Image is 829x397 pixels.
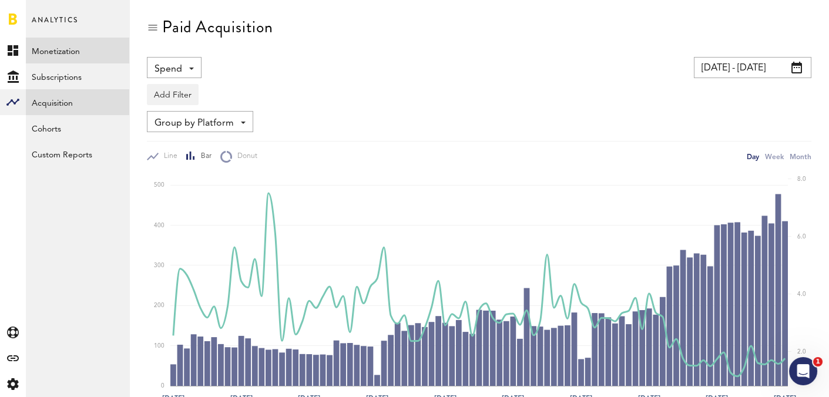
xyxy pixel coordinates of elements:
text: 4.0 [797,291,806,297]
span: Spend [155,59,182,79]
a: Custom Reports [26,141,129,167]
text: 8.0 [797,176,806,182]
a: Cohorts [26,115,129,141]
span: Bar [196,152,212,162]
text: 100 [154,343,165,349]
text: 500 [154,182,165,188]
a: Subscriptions [26,63,129,89]
button: Add Filter [147,84,199,105]
text: 2.0 [797,349,806,355]
a: Monetization [26,38,129,63]
text: 6.0 [797,234,806,240]
text: 400 [154,223,165,228]
a: Acquisition [26,89,129,115]
span: Group by Platform [155,113,234,133]
span: Analytics [32,13,78,38]
text: 200 [154,303,165,309]
div: Month [790,150,811,163]
span: Support [25,8,67,19]
span: Donut [232,152,257,162]
text: 0 [161,383,165,389]
div: Week [765,150,784,163]
iframe: Intercom live chat [789,357,817,385]
span: 1 [813,357,823,366]
div: Paid Acquisition [162,18,273,36]
span: Line [159,152,177,162]
div: Day [747,150,759,163]
text: 300 [154,263,165,268]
